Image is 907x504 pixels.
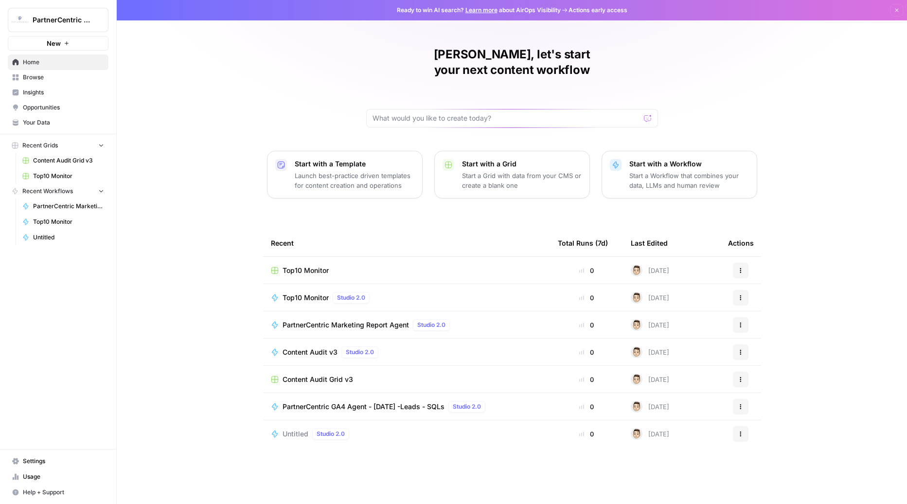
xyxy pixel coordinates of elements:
[283,402,445,412] span: PartnerCentric GA4 Agent - [DATE] -Leads - SQLs
[631,265,642,276] img: j22vlec3s5as1jy706j54i2l8ae1
[23,472,104,481] span: Usage
[631,374,642,385] img: j22vlec3s5as1jy706j54i2l8ae1
[631,401,669,413] div: [DATE]
[8,469,108,485] a: Usage
[283,266,329,275] span: Top10 Monitor
[33,156,104,165] span: Content Audit Grid v3
[23,103,104,112] span: Opportunities
[271,230,542,256] div: Recent
[11,11,29,29] img: PartnerCentric Sales Tools Logo
[8,485,108,500] button: Help + Support
[366,47,658,78] h1: [PERSON_NAME], let's start your next content workflow
[631,265,669,276] div: [DATE]
[18,230,108,245] a: Untitled
[8,184,108,198] button: Recent Workflows
[295,159,414,169] p: Start with a Template
[283,320,409,330] span: PartnerCentric Marketing Report Agent
[33,172,104,180] span: Top10 Monitor
[271,428,542,440] a: UntitledStudio 2.0
[462,159,582,169] p: Start with a Grid
[283,347,338,357] span: Content Audit v3
[8,54,108,70] a: Home
[271,401,542,413] a: PartnerCentric GA4 Agent - [DATE] -Leads - SQLsStudio 2.0
[631,292,669,304] div: [DATE]
[558,347,615,357] div: 0
[8,85,108,100] a: Insights
[373,113,640,123] input: What would you like to create today?
[271,319,542,331] a: PartnerCentric Marketing Report AgentStudio 2.0
[23,58,104,67] span: Home
[629,171,749,190] p: Start a Workflow that combines your data, LLMs and human review
[47,38,61,48] span: New
[453,402,481,411] span: Studio 2.0
[8,8,108,32] button: Workspace: PartnerCentric Sales Tools
[18,153,108,168] a: Content Audit Grid v3
[23,88,104,97] span: Insights
[8,115,108,130] a: Your Data
[23,457,104,466] span: Settings
[33,15,91,25] span: PartnerCentric Sales Tools
[631,428,669,440] div: [DATE]
[337,293,365,302] span: Studio 2.0
[465,6,498,14] a: Learn more
[602,151,757,198] button: Start with a WorkflowStart a Workflow that combines your data, LLMs and human review
[8,138,108,153] button: Recent Grids
[462,171,582,190] p: Start a Grid with data from your CMS or create a blank one
[23,488,104,497] span: Help + Support
[569,6,627,15] span: Actions early access
[346,348,374,357] span: Studio 2.0
[631,374,669,385] div: [DATE]
[8,100,108,115] a: Opportunities
[18,214,108,230] a: Top10 Monitor
[558,266,615,275] div: 0
[558,293,615,303] div: 0
[558,230,608,256] div: Total Runs (7d)
[728,230,754,256] div: Actions
[8,70,108,85] a: Browse
[18,168,108,184] a: Top10 Monitor
[631,401,642,413] img: j22vlec3s5as1jy706j54i2l8ae1
[558,375,615,384] div: 0
[8,36,108,51] button: New
[631,230,668,256] div: Last Edited
[271,292,542,304] a: Top10 MonitorStudio 2.0
[283,375,353,384] span: Content Audit Grid v3
[271,375,542,384] a: Content Audit Grid v3
[631,292,642,304] img: j22vlec3s5as1jy706j54i2l8ae1
[22,187,73,196] span: Recent Workflows
[271,346,542,358] a: Content Audit v3Studio 2.0
[417,321,445,329] span: Studio 2.0
[631,319,669,331] div: [DATE]
[267,151,423,198] button: Start with a TemplateLaunch best-practice driven templates for content creation and operations
[295,171,414,190] p: Launch best-practice driven templates for content creation and operations
[18,198,108,214] a: PartnerCentric Marketing Report Agent
[33,233,104,242] span: Untitled
[8,453,108,469] a: Settings
[283,293,329,303] span: Top10 Monitor
[271,266,542,275] a: Top10 Monitor
[631,346,669,358] div: [DATE]
[23,73,104,82] span: Browse
[558,320,615,330] div: 0
[629,159,749,169] p: Start with a Workflow
[558,402,615,412] div: 0
[317,430,345,438] span: Studio 2.0
[558,429,615,439] div: 0
[23,118,104,127] span: Your Data
[33,202,104,211] span: PartnerCentric Marketing Report Agent
[631,428,642,440] img: j22vlec3s5as1jy706j54i2l8ae1
[283,429,308,439] span: Untitled
[33,217,104,226] span: Top10 Monitor
[397,6,561,15] span: Ready to win AI search? about AirOps Visibility
[22,141,58,150] span: Recent Grids
[631,319,642,331] img: j22vlec3s5as1jy706j54i2l8ae1
[434,151,590,198] button: Start with a GridStart a Grid with data from your CMS or create a blank one
[631,346,642,358] img: j22vlec3s5as1jy706j54i2l8ae1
